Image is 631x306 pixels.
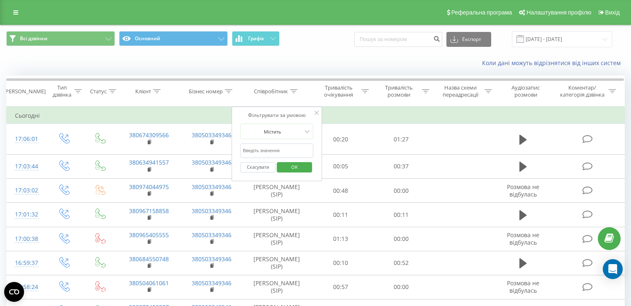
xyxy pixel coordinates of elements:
a: 380503349346 [192,231,231,239]
td: 00:57 [311,275,371,299]
td: [PERSON_NAME] (SIP) [243,227,311,251]
td: 00:00 [371,275,431,299]
td: 00:05 [311,154,371,178]
div: Бізнес номер [189,88,223,95]
input: Пошук за номером [354,32,442,47]
div: Тривалість очікування [318,84,360,98]
td: [PERSON_NAME] (SIP) [243,203,311,227]
button: Всі дзвінки [6,31,115,46]
td: 00:11 [311,203,371,227]
td: 01:27 [371,124,431,155]
button: Скасувати [240,162,275,172]
button: Експорт [446,32,491,47]
a: 380503349346 [192,255,231,263]
a: 380634941557 [129,158,169,166]
div: Фільтрувати за умовою [240,111,313,119]
span: Графік [248,36,264,41]
a: Коли дані можуть відрізнятися вiд інших систем [482,59,625,67]
a: 380503349346 [192,279,231,287]
button: Open CMP widget [4,282,24,302]
span: Вихід [605,9,620,16]
td: 00:20 [311,124,371,155]
div: 16:59:37 [15,255,37,271]
div: Співробітник [254,88,288,95]
td: [PERSON_NAME] (SIP) [243,251,311,275]
td: 00:48 [311,179,371,203]
a: 380504061061 [129,279,169,287]
button: OK [277,162,312,172]
div: Тривалість розмови [378,84,420,98]
button: Основний [119,31,228,46]
a: 380503349346 [192,131,231,139]
a: 380967158858 [129,207,169,215]
div: Тип дзвінка [52,84,72,98]
td: 00:52 [371,251,431,275]
input: Введіть значення [240,143,313,158]
a: 380674309566 [129,131,169,139]
td: Сьогодні [7,107,625,124]
td: [PERSON_NAME] (SIP) [243,179,311,203]
span: Реферальна програма [451,9,512,16]
td: 00:37 [371,154,431,178]
div: 16:58:24 [15,279,37,295]
div: 17:01:32 [15,206,37,223]
a: 380503349346 [192,183,231,191]
a: 380503349346 [192,158,231,166]
td: 00:11 [371,203,431,227]
span: Розмова не відбулась [507,231,539,246]
td: 00:00 [371,179,431,203]
div: Клієнт [135,88,151,95]
a: 380974044975 [129,183,169,191]
td: 00:00 [371,227,431,251]
span: Налаштування профілю [526,9,591,16]
span: Розмова не відбулась [507,183,539,198]
a: 380965405555 [129,231,169,239]
div: 17:03:44 [15,158,37,175]
div: 17:06:01 [15,131,37,147]
span: Всі дзвінки [20,35,47,42]
div: 17:00:38 [15,231,37,247]
div: Коментар/категорія дзвінка [558,84,607,98]
span: OK [283,160,306,173]
a: 380684550748 [129,255,169,263]
div: Назва схеми переадресації [439,84,482,98]
td: [PERSON_NAME] (SIP) [243,275,311,299]
span: Розмова не відбулась [507,279,539,294]
a: 380503349346 [192,207,231,215]
td: 01:13 [311,227,371,251]
button: Графік [232,31,280,46]
div: Аудіозапис розмови [502,84,550,98]
td: 00:10 [311,251,371,275]
div: 17:03:02 [15,182,37,199]
div: [PERSON_NAME] [4,88,46,95]
div: Статус [90,88,107,95]
div: Open Intercom Messenger [603,259,623,279]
